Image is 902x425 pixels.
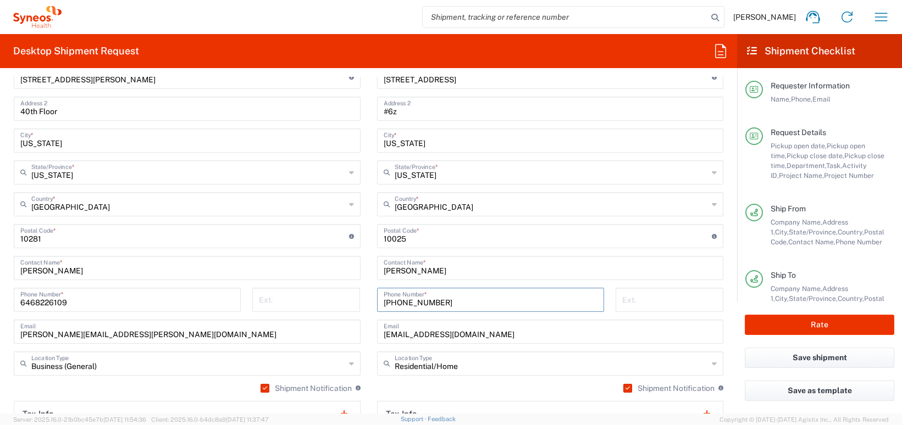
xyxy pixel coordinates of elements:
label: Shipment Notification [261,384,352,393]
span: Request Details [771,128,826,137]
h2: Desktop Shipment Request [13,44,139,58]
span: State/Province, [789,228,838,236]
span: Requester Information [771,81,850,90]
span: Pickup open date, [771,142,827,150]
span: [DATE] 11:54:36 [103,416,146,423]
input: Shipment, tracking or reference number [423,7,707,27]
label: Shipment Notification [623,384,715,393]
span: Country, [838,294,864,303]
span: Country, [838,228,864,236]
span: Phone Number [835,238,882,246]
span: Project Name, [779,171,824,180]
button: Save as template [745,381,894,401]
span: Name, [771,95,791,103]
span: Email [812,95,831,103]
h2: Tax Info [23,409,54,420]
span: Company Name, [771,218,822,226]
button: Rate [745,315,894,335]
span: City, [775,228,789,236]
span: Project Number [824,171,874,180]
span: Server: 2025.16.0-21b0bc45e7b [13,416,146,423]
button: Save shipment [745,348,894,368]
span: State/Province, [789,294,838,303]
span: Contact Name, [788,238,835,246]
h2: Shipment Checklist [747,44,855,58]
span: Phone, [791,95,812,103]
a: Feedback [428,416,456,422]
span: Ship From [771,204,806,213]
span: [PERSON_NAME] [733,12,796,22]
span: City, [775,294,789,303]
span: Ship To [771,271,796,279]
a: Support [401,416,428,422]
span: Pickup close date, [787,152,844,160]
span: Department, [787,161,826,170]
h2: Tax Info [386,409,417,420]
span: Copyright © [DATE]-[DATE] Agistix Inc., All Rights Reserved [720,415,889,424]
span: Company Name, [771,284,822,293]
span: Client: 2025.16.0-b4dc8a9 [151,416,269,423]
span: [DATE] 11:37:47 [226,416,269,423]
span: Task, [826,161,842,170]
